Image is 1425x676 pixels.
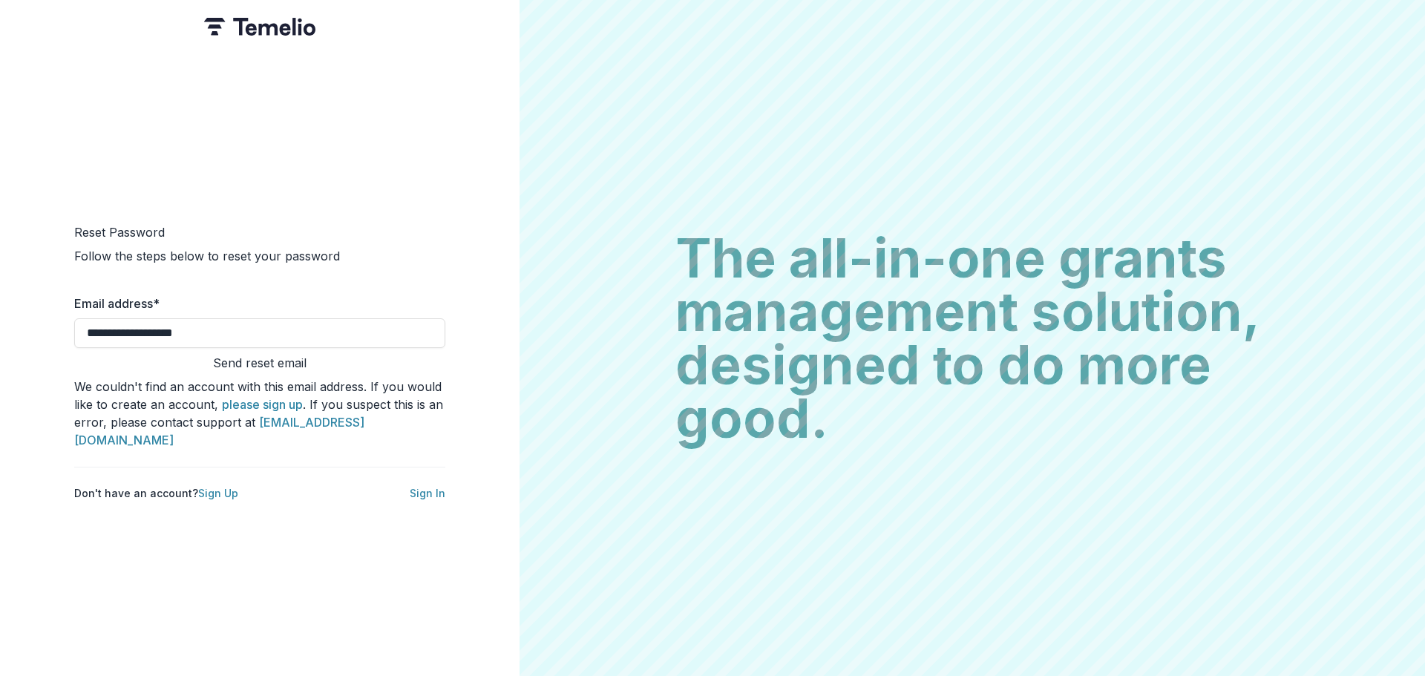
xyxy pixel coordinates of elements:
[74,354,445,372] button: Send reset email
[222,397,303,412] a: please sign up
[74,295,436,312] label: Email address
[204,18,315,36] img: Temelio
[74,223,445,241] h1: Reset Password
[74,378,445,449] p: We couldn't find an account with this email address. If you would like to create an account, . If...
[198,487,238,499] a: Sign Up
[74,247,445,265] h2: Follow the steps below to reset your password
[74,415,364,447] a: [EMAIL_ADDRESS][DOMAIN_NAME]
[74,485,238,501] p: Don't have an account?
[410,487,445,499] a: Sign In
